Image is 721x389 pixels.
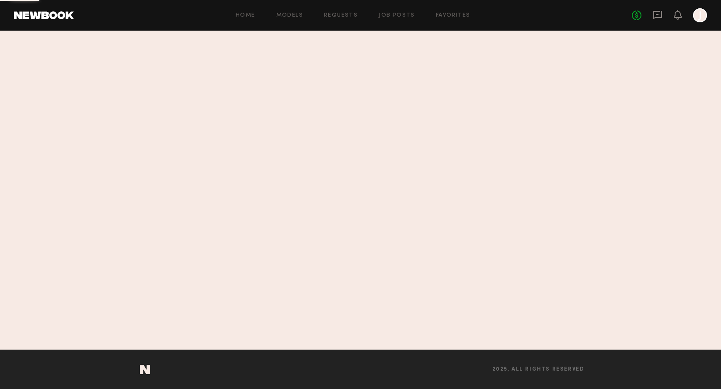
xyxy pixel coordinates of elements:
[379,13,415,18] a: Job Posts
[436,13,470,18] a: Favorites
[236,13,255,18] a: Home
[492,367,585,372] span: 2025, all rights reserved
[324,13,358,18] a: Requests
[276,13,303,18] a: Models
[693,8,707,22] a: J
